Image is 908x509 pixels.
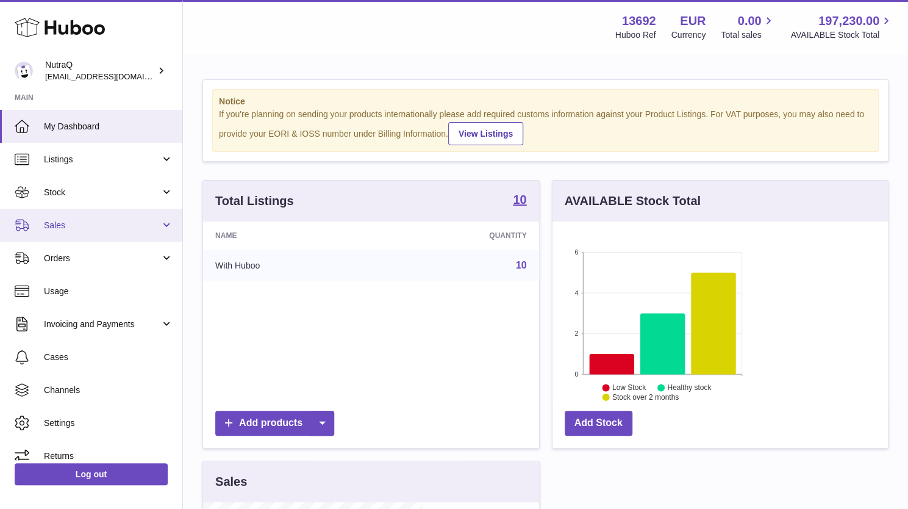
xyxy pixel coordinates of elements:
span: My Dashboard [44,121,173,132]
th: Name [203,222,380,250]
text: Low Stock [612,383,646,392]
span: Stock [44,187,160,198]
text: 4 [574,289,578,297]
text: 0 [574,370,578,378]
img: log@nutraq.com [15,62,33,80]
span: Invoicing and Payments [44,319,160,330]
span: AVAILABLE Stock Total [790,29,893,41]
a: Log out [15,463,168,485]
text: 2 [574,330,578,337]
span: 197,230.00 [818,13,879,29]
span: 0.00 [738,13,762,29]
h3: Total Listings [215,193,294,209]
span: Cases [44,352,173,363]
span: Orders [44,253,160,264]
div: If you're planning on sending your products internationally please add required customs informati... [219,109,872,145]
div: Currency [671,29,706,41]
span: Total sales [721,29,775,41]
strong: Notice [219,96,872,107]
text: 6 [574,248,578,256]
th: Quantity [380,222,538,250]
span: Listings [44,154,160,165]
span: Channels [44,384,173,396]
strong: EUR [680,13,706,29]
a: 0.00 Total sales [721,13,775,41]
a: View Listings [448,122,523,145]
h3: AVAILABLE Stock Total [565,193,701,209]
strong: 10 [513,193,526,206]
text: Healthy stock [667,383,712,392]
span: Usage [44,286,173,297]
span: Returns [44,450,173,462]
text: Stock over 2 months [612,393,678,402]
span: Sales [44,220,160,231]
td: With Huboo [203,250,380,281]
span: Settings [44,417,173,429]
a: 10 [516,260,527,270]
a: 197,230.00 AVAILABLE Stock Total [790,13,893,41]
div: Huboo Ref [615,29,656,41]
span: [EMAIL_ADDRESS][DOMAIN_NAME] [45,71,179,81]
a: 10 [513,193,526,208]
a: Add Stock [565,411,632,436]
h3: Sales [215,474,247,490]
strong: 13692 [622,13,656,29]
div: NutraQ [45,59,155,82]
a: Add products [215,411,334,436]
